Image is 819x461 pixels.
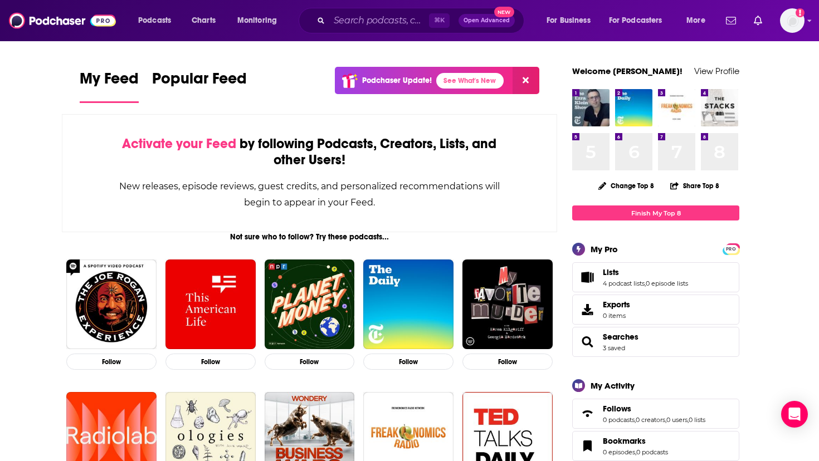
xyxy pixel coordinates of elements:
img: User Profile [780,8,805,33]
span: PRO [724,245,738,253]
button: open menu [539,12,604,30]
span: Lists [603,267,619,277]
span: Logged in as LaurenSWPR [780,8,805,33]
a: 3 saved [603,344,625,352]
a: 0 users [666,416,688,424]
svg: Add a profile image [796,8,805,17]
a: My Feed [80,69,139,103]
button: Follow [363,354,454,370]
span: Exports [603,300,630,310]
span: Searches [572,327,739,357]
a: Follows [576,406,598,421]
a: Charts [184,12,222,30]
span: Follows [603,404,631,414]
a: View Profile [694,66,739,76]
span: Popular Feed [152,69,247,95]
div: Open Intercom Messenger [781,401,808,428]
a: 0 episodes [603,448,635,456]
a: Follows [603,404,705,414]
span: , [635,416,636,424]
button: Follow [66,354,157,370]
div: Search podcasts, credits, & more... [309,8,535,33]
span: Bookmarks [572,431,739,461]
span: Activate your Feed [122,135,236,152]
a: Searches [576,334,598,350]
p: Podchaser Update! [362,76,432,85]
a: 4 podcast lists [603,279,645,287]
a: Lists [576,269,598,285]
span: For Podcasters [609,13,662,28]
a: Exports [572,295,739,325]
img: The Daily [615,89,652,126]
span: Charts [192,13,216,28]
button: Follow [265,354,355,370]
a: PRO [724,244,738,253]
a: See What's New [436,73,504,89]
a: 0 lists [689,416,705,424]
img: The Joe Rogan Experience [66,259,157,350]
button: Show profile menu [780,8,805,33]
button: open menu [230,12,291,30]
a: 0 episode lists [646,279,688,287]
button: Follow [462,354,553,370]
img: The Stacks [701,89,738,126]
span: Monitoring [237,13,277,28]
a: Bookmarks [603,436,668,446]
img: My Favorite Murder with Karen Kilgariff and Georgia Hardstark [462,259,553,350]
img: The Ezra Klein Show [572,89,610,126]
img: Planet Money [265,259,355,350]
div: Not sure who to follow? Try these podcasts... [62,232,557,242]
span: Follows [572,399,739,429]
span: , [688,416,689,424]
a: Welcome [PERSON_NAME]! [572,66,682,76]
span: Podcasts [138,13,171,28]
button: open menu [602,12,679,30]
a: Show notifications dropdown [721,11,740,30]
div: New releases, episode reviews, guest credits, and personalized recommendations will begin to appe... [118,178,501,210]
button: Open AdvancedNew [459,14,515,27]
span: New [494,7,514,17]
span: More [686,13,705,28]
a: Popular Feed [152,69,247,103]
button: Change Top 8 [592,179,661,193]
a: Finish My Top 8 [572,205,739,220]
span: , [665,416,666,424]
button: Share Top 8 [670,175,720,197]
span: , [635,448,636,456]
a: Show notifications dropdown [749,11,767,30]
a: Bookmarks [576,438,598,454]
button: open menu [130,12,186,30]
span: Bookmarks [603,436,646,446]
a: Searches [603,332,638,342]
button: Follow [165,354,256,370]
div: My Pro [591,244,618,254]
span: For Business [547,13,591,28]
span: ⌘ K [429,13,450,28]
span: , [645,279,646,287]
img: The Daily [363,259,454,350]
span: Open Advanced [464,18,510,23]
span: Lists [572,262,739,292]
span: Exports [576,302,598,317]
div: My Activity [591,380,635,391]
button: open menu [679,12,719,30]
span: 0 items [603,312,630,320]
img: This American Life [165,259,256,350]
a: 0 creators [636,416,665,424]
a: Freakonomics Radio [658,89,695,126]
img: Podchaser - Follow, Share and Rate Podcasts [9,10,116,31]
a: 0 podcasts [603,416,635,424]
a: 0 podcasts [636,448,668,456]
input: Search podcasts, credits, & more... [329,12,429,30]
